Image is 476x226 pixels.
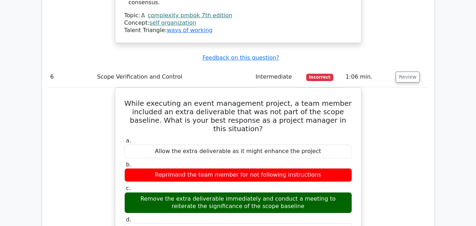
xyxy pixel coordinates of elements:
span: c. [126,185,131,191]
h5: While executing an event management project, a team member included an extra deliverable that was... [124,99,353,133]
a: complexity pmbok 7th edition [148,12,232,19]
button: Review [396,72,420,83]
a: ways of working [167,27,212,33]
div: Allow the extra deliverable as it might enhance the project [124,145,352,158]
span: b. [126,161,131,168]
span: d. [126,216,131,223]
a: self organization [149,19,196,26]
div: Remove the extra deliverable immediately and conduct a meeting to reiterate the significance of t... [124,192,352,213]
div: Reprimand the team member for not following instructions [124,168,352,182]
a: Feedback on this question? [202,54,279,61]
span: Incorrect [306,74,333,81]
div: Concept: [124,19,352,27]
div: Talent Triangle: [124,12,352,34]
div: Topic: [124,12,352,19]
td: 1:06 min. [343,67,393,87]
td: Intermediate [253,67,303,87]
td: 6 [48,67,94,87]
td: Scope Verification and Control [94,67,253,87]
span: a. [126,137,131,144]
